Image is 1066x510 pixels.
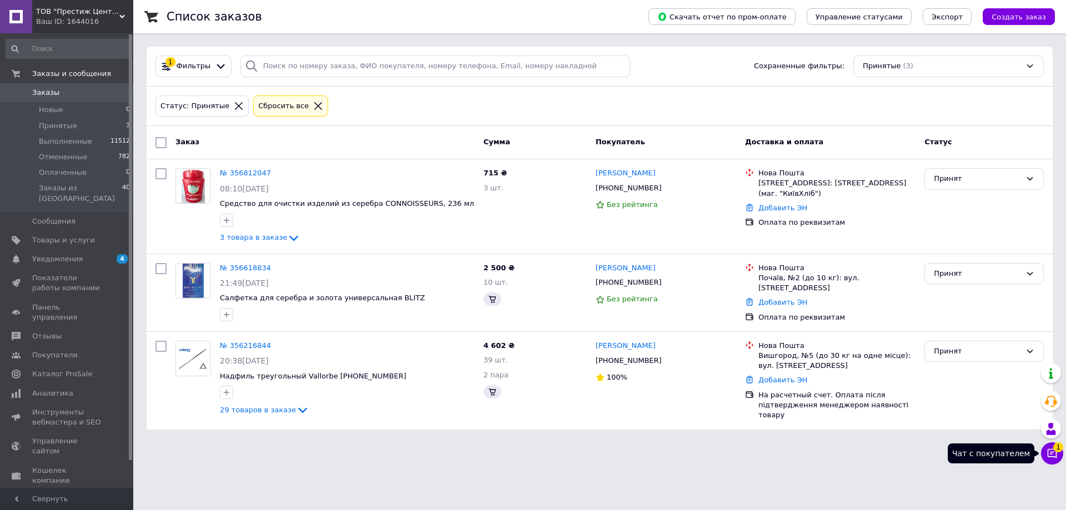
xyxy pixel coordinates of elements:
[32,273,103,293] span: Показатели работы компании
[36,7,119,17] span: ТОВ "Престиж Центр ВК"
[758,178,916,198] div: [STREET_ADDRESS]: [STREET_ADDRESS] (маг. "КиївХліб")
[6,39,131,59] input: Поиск
[596,341,656,351] a: [PERSON_NAME]
[754,61,844,72] span: Сохраненные фильтры:
[758,341,916,351] div: Нова Пошта
[167,10,262,23] h1: Список заказов
[758,376,807,384] a: Добавить ЭН
[992,13,1046,21] span: Создать заказ
[240,55,630,77] input: Поиск по номеру заказа, ФИО покупателя, номеру телефона, Email, номеру накладной
[863,61,901,72] span: Принятые
[220,279,269,287] span: 21:49[DATE]
[220,406,309,414] a: 29 товаров в заказе
[126,121,130,131] span: 3
[220,406,296,414] span: 29 товаров в заказе
[758,312,916,322] div: Оплата по реквизитам
[484,356,508,364] span: 39 шт.
[807,8,912,25] button: Управление статусами
[934,346,1021,357] div: Принят
[175,263,211,299] a: Фото товару
[1053,442,1063,452] span: 1
[122,183,130,203] span: 40
[596,263,656,274] a: [PERSON_NAME]
[220,184,269,193] span: 08:10[DATE]
[32,254,83,264] span: Уведомления
[32,369,92,379] span: Каталог ProSale
[32,69,111,79] span: Заказы и сообщения
[758,263,916,273] div: Нова Пошта
[36,17,133,27] div: Ваш ID: 1644016
[932,13,963,21] span: Экспорт
[983,8,1055,25] button: Создать заказ
[758,273,916,293] div: Почаїв, №2 (до 10 кг): вул. [STREET_ADDRESS]
[758,168,916,178] div: Нова Пошта
[594,275,664,290] div: [PHONE_NUMBER]
[934,268,1021,280] div: Принят
[948,443,1034,463] div: Чат с покупателем
[39,152,87,162] span: Отмененные
[256,100,311,112] div: Сбросить все
[39,137,92,147] span: Выполненные
[220,233,287,241] span: 3 товара в заказе
[484,184,504,192] span: 3 шт.
[648,8,796,25] button: Скачать отчет по пром-оплате
[220,169,271,177] a: № 356812047
[1041,442,1063,464] button: Чат с покупателем1
[594,181,664,195] div: [PHONE_NUMBER]
[118,152,130,162] span: 782
[607,200,658,209] span: Без рейтинга
[32,466,103,486] span: Кошелек компании
[816,13,903,21] span: Управление статусами
[596,138,645,146] span: Покупатель
[32,88,59,98] span: Заказы
[596,168,656,179] a: [PERSON_NAME]
[220,372,406,380] span: Надфиль треугольный Vallorbe [PHONE_NUMBER]
[32,350,78,360] span: Покупатели
[923,8,972,25] button: Экспорт
[110,137,130,147] span: 11512
[972,12,1055,21] a: Создать заказ
[177,61,211,72] span: Фильтры
[484,169,507,177] span: 715 ₴
[32,388,73,398] span: Аналитика
[594,354,664,368] div: [PHONE_NUMBER]
[39,183,122,203] span: Заказы из [GEOGRAPHIC_DATA]
[39,105,63,115] span: Новые
[934,173,1021,185] div: Принят
[220,294,425,302] a: Cалфетка для серебра и золота универсальная BLITZ
[182,169,205,203] img: Фото товару
[183,264,204,298] img: Фото товару
[745,138,823,146] span: Доставка и оплата
[903,62,913,70] span: (3)
[117,254,128,264] span: 4
[175,341,211,376] a: Фото товару
[32,436,103,456] span: Управление сайтом
[484,371,509,379] span: 2 пара
[165,57,175,67] div: 1
[32,302,103,322] span: Панель управления
[924,138,952,146] span: Статус
[32,407,103,427] span: Инструменты вебмастера и SEO
[39,121,77,131] span: Принятые
[39,168,87,178] span: Оплаченные
[220,341,271,350] a: № 356216844
[126,105,130,115] span: 0
[607,373,627,381] span: 100%
[176,341,210,376] img: Фото товару
[220,233,300,241] a: 3 товара в заказе
[607,295,658,303] span: Без рейтинга
[484,278,508,286] span: 10 шт.
[758,204,807,212] a: Добавить ЭН
[484,264,515,272] span: 2 500 ₴
[175,138,199,146] span: Заказ
[220,199,474,208] a: Средство для очистки изделий из серебра CONNOISSEURS, 236 мл
[484,341,515,350] span: 4 602 ₴
[758,298,807,306] a: Добавить ЭН
[484,138,510,146] span: Сумма
[220,264,271,272] a: № 356618834
[158,100,232,112] div: Статус: Принятые
[32,216,76,226] span: Сообщения
[32,331,62,341] span: Отзывы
